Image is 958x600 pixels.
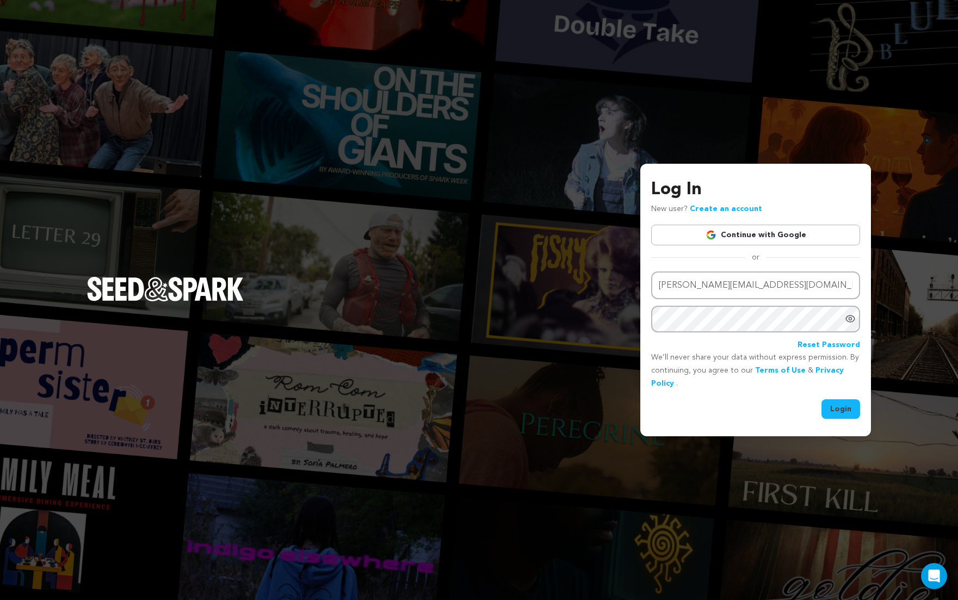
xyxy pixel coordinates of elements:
a: Seed&Spark Homepage [87,277,244,323]
a: Continue with Google [651,225,860,245]
a: Show password as plain text. Warning: this will display your password on the screen. [845,313,856,324]
img: Seed&Spark Logo [87,277,244,301]
a: Create an account [690,205,762,213]
h3: Log In [651,177,860,203]
img: Google logo [706,230,716,240]
a: Privacy Policy [651,367,844,387]
p: New user? [651,203,762,216]
span: or [745,252,766,263]
div: Open Intercom Messenger [921,563,947,589]
a: Terms of Use [755,367,806,374]
p: We’ll never share your data without express permission. By continuing, you agree to our & . [651,351,860,390]
a: Reset Password [798,339,860,352]
button: Login [821,399,860,419]
input: Email address [651,271,860,299]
